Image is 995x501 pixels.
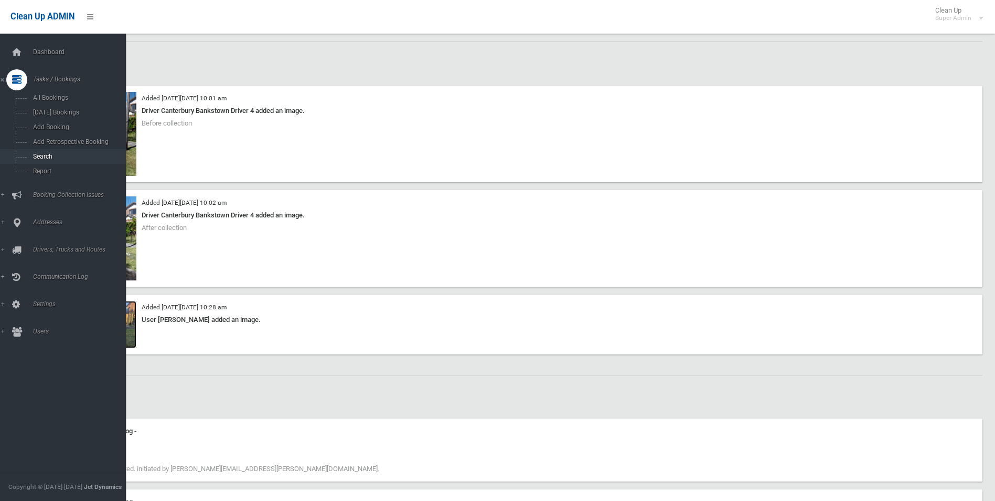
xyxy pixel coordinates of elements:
small: Added [DATE][DATE] 10:28 am [142,304,227,311]
div: Communication Log - [73,425,976,437]
small: Added [DATE][DATE] 10:02 am [142,199,227,206]
div: User [PERSON_NAME] added an image. [73,314,976,326]
span: Drivers, Trucks and Routes [30,246,134,253]
span: Tasks / Bookings [30,76,134,83]
small: Super Admin [935,14,971,22]
span: After collection [142,224,187,232]
div: [DATE] 11:49 am [73,437,976,450]
span: Clean Up ADMIN [10,12,74,22]
span: Add Booking [30,123,125,131]
span: Report [30,168,125,175]
h2: History [46,388,982,402]
small: Added [DATE][DATE] 10:01 am [142,95,227,102]
span: Add Retrospective Booking [30,138,125,145]
div: Driver Canterbury Bankstown Driver 4 added an image. [73,105,976,117]
span: Booking Collection Issues [30,191,134,199]
span: Settings [30,300,134,308]
span: Users [30,328,134,335]
h2: Images [46,55,982,68]
span: Addresses [30,218,134,226]
span: [DATE] Bookings [30,109,125,116]
span: Copyright © [DATE]-[DATE] [8,483,82,490]
div: Driver Canterbury Bankstown Driver 4 added an image. [73,209,976,222]
span: Clean Up [930,6,982,22]
strong: Jet Dynamics [84,483,122,490]
span: Communication Log [30,273,134,280]
span: All Bookings [30,94,125,101]
span: Search [30,153,125,160]
span: Dashboard [30,48,134,56]
span: Before collection [142,119,192,127]
span: Marked as collected. initiated by [PERSON_NAME][EMAIL_ADDRESS][PERSON_NAME][DOMAIN_NAME]. [73,465,379,473]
